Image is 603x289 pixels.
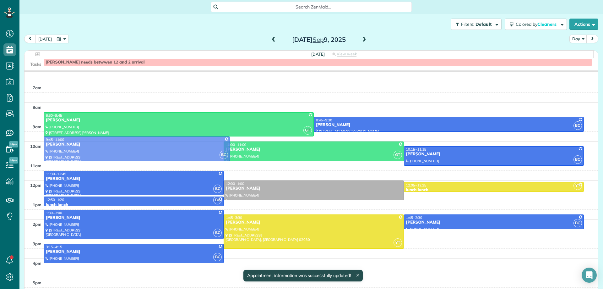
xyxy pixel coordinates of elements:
span: 12:50 - 1:20 [46,197,64,202]
div: [PERSON_NAME] [46,118,312,123]
div: [PERSON_NAME] [46,249,222,254]
button: [DATE] [35,35,55,43]
div: [PERSON_NAME] [225,186,402,191]
span: New [9,141,18,147]
span: View week [337,52,357,57]
span: 12pm [30,183,41,188]
span: 1pm [33,202,41,207]
span: Sep [312,36,324,43]
span: BC [573,219,582,227]
div: [PERSON_NAME] [46,142,228,147]
div: [PERSON_NAME] [406,220,582,225]
span: 1:45 - 3:30 [226,215,242,220]
span: 4pm [33,261,41,266]
span: 8am [33,105,41,110]
span: 9:45 - 11:00 [46,137,64,142]
button: prev [24,35,36,43]
span: New [9,157,18,164]
span: YT [394,238,402,247]
span: BC [213,196,222,204]
span: [PERSON_NAME] needs betwwen 12 and 2 arrival [46,60,144,65]
div: [PERSON_NAME] [225,220,402,225]
button: Colored byCleaners [505,19,567,30]
span: BC [213,185,222,193]
span: GT [303,126,312,135]
span: 10am [30,144,41,149]
span: 5pm [33,280,41,285]
span: 1:45 - 2:30 [406,215,422,220]
div: [PERSON_NAME] [46,176,222,181]
div: Appointment information was successfully updated! [243,270,362,281]
span: 10:00 - 11:00 [226,142,246,147]
span: 7am [33,85,41,90]
h2: [DATE] 9, 2025 [280,36,358,43]
span: Colored by [516,21,559,27]
span: 3pm [33,241,41,246]
span: 2pm [33,222,41,227]
span: BC [213,253,222,261]
span: 1:30 - 3:00 [46,211,62,215]
span: Cleaners [537,21,557,27]
span: BC [573,121,582,130]
span: 10:15 - 11:15 [406,147,426,152]
span: 12:05 - 12:35 [406,183,426,187]
div: lunch lunch [406,187,582,193]
div: lunch lunch [46,202,222,208]
span: 8:45 - 9:30 [316,118,332,122]
span: 11:30 - 12:45 [46,172,66,176]
button: Actions [569,19,598,30]
a: Filters: Default [448,19,502,30]
div: [PERSON_NAME] [406,152,582,157]
div: Open Intercom Messenger [582,268,597,283]
button: Day [569,35,587,43]
span: 9am [33,124,41,129]
span: BC [220,151,228,159]
button: Filters: Default [451,19,502,30]
span: GT [394,151,402,159]
span: BC [213,229,222,237]
span: 12:00 - 1:00 [226,181,244,186]
span: 3:15 - 4:15 [46,245,62,249]
div: [PERSON_NAME] [316,122,582,128]
span: 8:30 - 9:45 [46,113,62,118]
div: [PERSON_NAME] [225,147,402,152]
span: YT [573,181,582,190]
span: 11am [30,163,41,168]
span: Default [475,21,492,27]
div: [PERSON_NAME] [46,215,222,220]
span: [DATE] [311,52,325,57]
button: next [586,35,598,43]
span: BC [573,155,582,164]
span: Filters: [461,21,474,27]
